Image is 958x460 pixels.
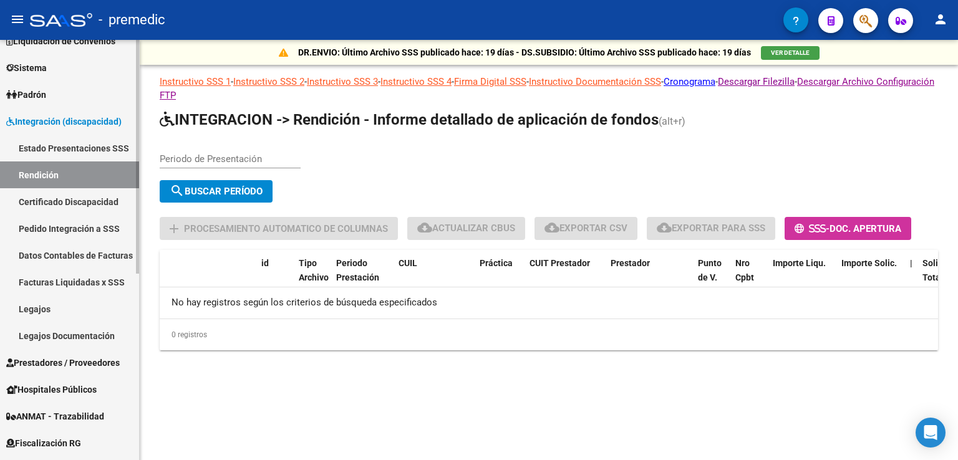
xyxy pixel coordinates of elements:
[160,76,231,87] a: Instructivo SSS 1
[417,223,515,234] span: Actualizar CBUs
[298,46,751,59] p: DR.ENVIO: Último Archivo SSS publicado hace: 19 días - DS.SUBSIDIO: Último Archivo SSS publicado ...
[530,258,590,268] span: CUIT Prestador
[611,258,650,268] span: Prestador
[170,183,185,198] mat-icon: search
[606,250,693,305] datatable-header-cell: Prestador
[761,46,820,60] button: VER DETALLE
[6,383,97,396] span: Hospitales Públicos
[294,250,331,305] datatable-header-cell: Tipo Archivo
[785,217,911,240] button: -Doc. Apertura
[6,436,81,450] span: Fiscalización RG
[525,250,606,305] datatable-header-cell: CUIT Prestador
[170,186,263,197] span: Buscar Período
[184,223,388,234] span: Procesamiento automatico de columnas
[336,258,379,282] span: Periodo Prestación
[299,258,329,282] span: Tipo Archivo
[916,418,946,448] div: Open Intercom Messenger
[160,75,938,102] p: - - - - - - - -
[730,250,768,305] datatable-header-cell: Nro Cpbt
[735,258,754,282] span: Nro Cpbt
[160,111,659,128] span: INTEGRACION -> Rendición - Informe detallado de aplicación de fondos
[773,258,826,268] span: Importe Liqu.
[933,12,948,27] mat-icon: person
[99,6,165,34] span: - premedic
[659,115,685,127] span: (alt+r)
[768,250,836,305] datatable-header-cell: Importe Liqu.
[407,217,525,240] button: Actualizar CBUs
[657,220,672,235] mat-icon: cloud_download
[167,221,181,236] mat-icon: add
[160,180,273,203] button: Buscar Período
[657,223,765,234] span: Exportar para SSS
[399,258,417,268] span: CUIL
[256,250,294,305] datatable-header-cell: id
[331,250,394,305] datatable-header-cell: Periodo Prestación
[160,287,938,319] div: No hay registros según los criterios de búsqueda especificados
[718,76,795,87] a: Descargar Filezilla
[771,49,810,56] span: VER DETALLE
[6,88,46,102] span: Padrón
[664,76,715,87] a: Cronograma
[698,258,722,282] span: Punto de V.
[160,217,398,240] button: Procesamiento automatico de columnas
[647,217,775,240] button: Exportar para SSS
[529,76,661,87] a: Instructivo Documentación SSS
[841,258,897,268] span: Importe Solic.
[10,12,25,27] mat-icon: menu
[475,250,525,305] datatable-header-cell: Práctica
[535,217,637,240] button: Exportar CSV
[905,250,917,305] datatable-header-cell: |
[910,258,912,268] span: |
[480,258,513,268] span: Práctica
[6,34,115,48] span: Liquidación de Convenios
[394,250,475,305] datatable-header-cell: CUIL
[830,223,901,234] span: Doc. Apertura
[544,223,627,234] span: Exportar CSV
[693,250,730,305] datatable-header-cell: Punto de V.
[307,76,378,87] a: Instructivo SSS 3
[454,76,526,87] a: Firma Digital SSS
[544,220,559,235] mat-icon: cloud_download
[380,76,452,87] a: Instructivo SSS 4
[836,250,905,305] datatable-header-cell: Importe Solic.
[417,220,432,235] mat-icon: cloud_download
[6,115,122,128] span: Integración (discapacidad)
[261,258,269,268] span: id
[6,61,47,75] span: Sistema
[233,76,304,87] a: Instructivo SSS 2
[795,223,830,234] span: -
[160,319,938,350] div: 0 registros
[6,356,120,370] span: Prestadores / Proveedores
[6,410,104,423] span: ANMAT - Trazabilidad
